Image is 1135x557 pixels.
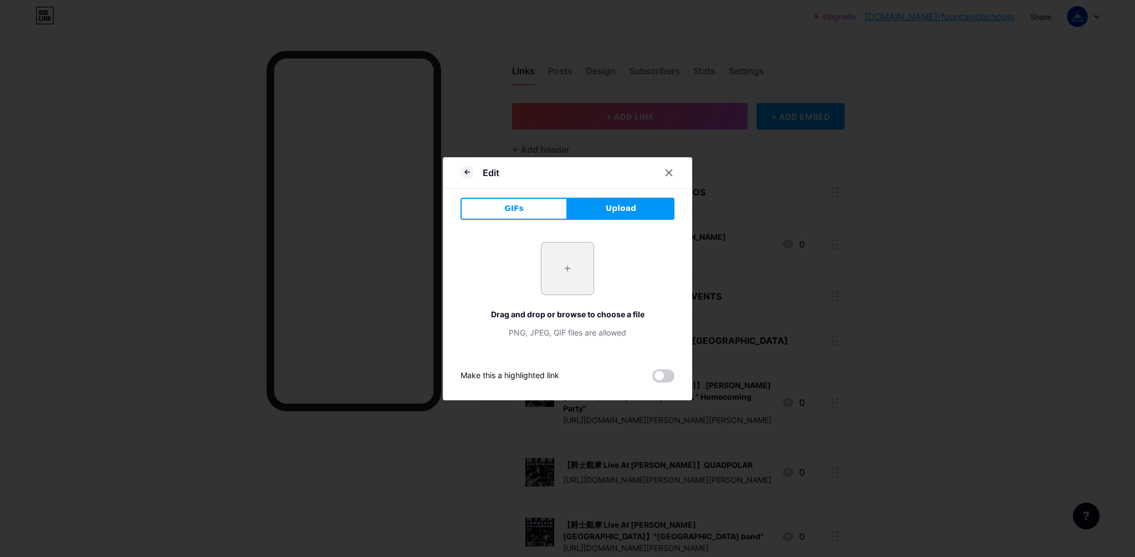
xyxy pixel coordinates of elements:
[504,203,524,214] span: GIFs
[461,308,674,320] div: Drag and drop or browse to choose a file
[461,198,567,220] button: GIFs
[461,369,559,383] div: Make this a highlighted link
[461,327,674,338] div: PNG, JPEG, GIF files are allowed
[567,198,674,220] button: Upload
[483,166,499,179] div: Edit
[606,203,636,214] span: Upload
